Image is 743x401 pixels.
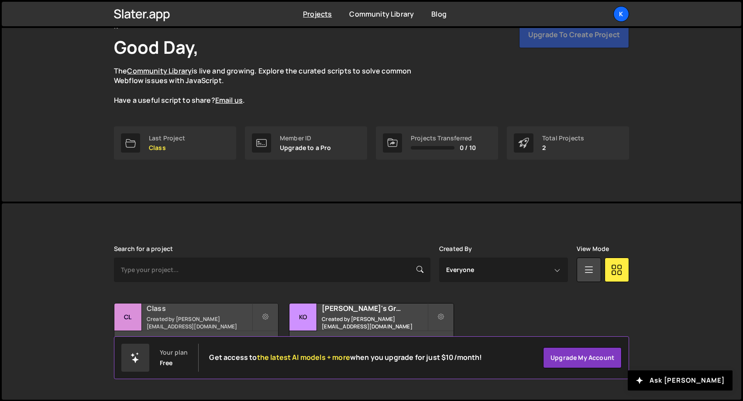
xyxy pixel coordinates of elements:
span: the latest AI models + more [257,352,350,362]
label: Created By [439,245,472,252]
div: Last Project [149,135,185,142]
div: 12 pages, last updated by over [DATE] [289,331,453,357]
div: Total Projects [542,135,584,142]
div: 9 pages, last updated by over [DATE] [114,331,278,357]
div: Member ID [280,135,331,142]
div: Ko [289,303,317,331]
a: Cl Class Created by [PERSON_NAME][EMAIL_ADDRESS][DOMAIN_NAME] 9 pages, last updated by over [DATE] [114,303,279,358]
p: Upgrade to a Pro [280,144,331,151]
h1: Good Day, [114,35,199,59]
small: Created by [PERSON_NAME][EMAIL_ADDRESS][DOMAIN_NAME] [147,315,252,330]
label: Search for a project [114,245,173,252]
p: Class [149,144,185,151]
div: Projects Transferred [411,135,476,142]
a: Projects [303,9,332,19]
button: Ask [PERSON_NAME] [628,370,733,391]
a: Community Library [349,9,414,19]
a: Email us [215,95,243,105]
input: Type your project... [114,258,430,282]
div: Cl [114,303,142,331]
a: Community Library [127,66,192,76]
small: Created by [PERSON_NAME][EMAIL_ADDRESS][DOMAIN_NAME] [322,315,427,330]
h2: [PERSON_NAME]'s Groovy Site [322,303,427,313]
a: Last Project Class [114,126,236,160]
h2: Class [147,303,252,313]
a: Blog [431,9,447,19]
span: 0 / 10 [460,144,476,151]
div: Free [160,359,173,366]
label: View Mode [577,245,609,252]
a: Ko [PERSON_NAME]'s Groovy Site Created by [PERSON_NAME][EMAIL_ADDRESS][DOMAIN_NAME] 12 pages, las... [289,303,454,358]
a: Upgrade my account [543,347,622,368]
a: K [613,6,629,22]
p: 2 [542,144,584,151]
div: Your plan [160,349,188,356]
h2: Get access to when you upgrade for just $10/month! [209,353,482,362]
p: The is live and growing. Explore the curated scripts to solve common Webflow issues with JavaScri... [114,66,428,105]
